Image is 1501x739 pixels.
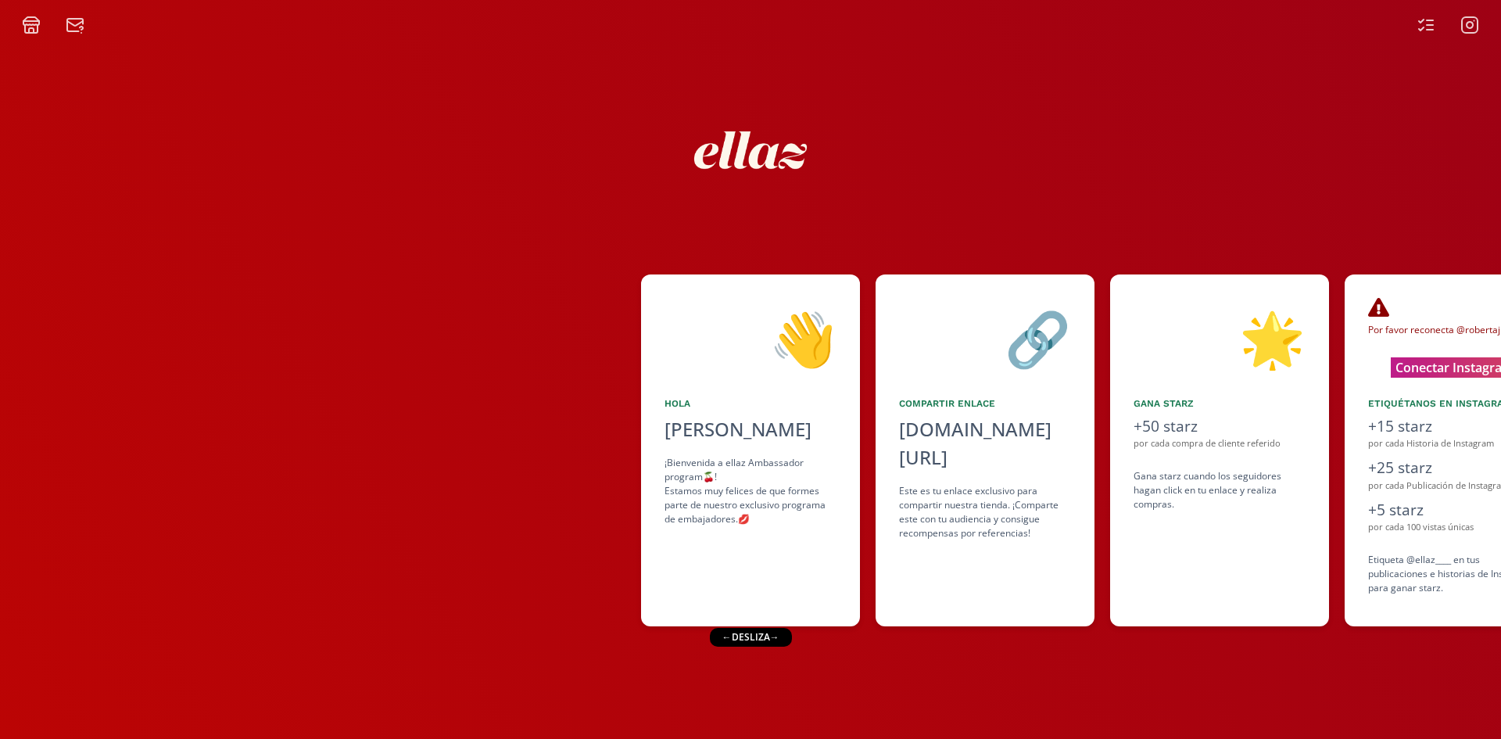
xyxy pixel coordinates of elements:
[899,415,1071,472] div: [DOMAIN_NAME][URL]
[899,396,1071,411] div: Compartir Enlace
[899,298,1071,378] div: 🔗
[1134,469,1306,511] div: Gana starz cuando los seguidores hagan click en tu enlace y realiza compras .
[708,628,790,647] div: ← desliza →
[680,80,821,221] img: nKmKAABZpYV7
[1134,415,1306,438] div: +50 starz
[665,415,836,443] div: [PERSON_NAME]
[1134,298,1306,378] div: 🌟
[665,456,836,526] div: ¡Bienvenida a ellaz Ambassador program🍒! Estamos muy felices de que formes parte de nuestro exclu...
[665,298,836,378] div: 👋
[665,396,836,411] div: Hola
[1134,437,1306,450] div: por cada compra de cliente referido
[899,484,1071,540] div: Este es tu enlace exclusivo para compartir nuestra tienda. ¡Comparte este con tu audiencia y cons...
[1134,396,1306,411] div: Gana starz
